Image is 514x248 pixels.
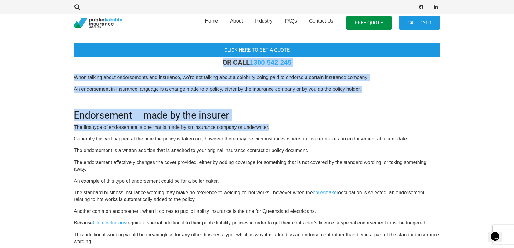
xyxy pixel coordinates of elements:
iframe: chat widget [488,224,508,242]
p: The first type of endorsement is one that is made by an insurance company or underwriter. [74,124,440,131]
a: Facebook [417,3,425,11]
span: FAQs [285,18,297,24]
strong: OR CALL [223,58,291,66]
p: An example of this type of endorsement could be for a boilermaker. [74,178,440,184]
a: Call 1300 [399,16,440,30]
a: LinkedIn [432,3,440,11]
p: The endorsement is a written addition that is attached to your original insurance contract or pol... [74,147,440,154]
a: Click here to get a quote [74,43,440,57]
a: About [224,12,249,34]
p: Generally this will happen at the time the policy is taken out, however there may be circumstance... [74,136,440,142]
a: FAQs [279,12,303,34]
a: boilermaker [313,190,338,195]
p: The endorsement effectively changes the cover provided, either by adding coverage for something t... [74,159,440,173]
span: Contact Us [309,18,333,24]
p: When talking about endorsements and insurance, we’re not talking about a celebrity being paid to ... [74,74,440,81]
a: pli_logotransparent [74,18,122,28]
p: An endorsement in insurance language is a change made to a policy, either by the insurance compan... [74,86,440,93]
a: Search [71,4,83,10]
p: Another common endorsement when it comes to public liability insurance is the one for Queensland ... [74,208,440,215]
span: Industry [255,18,273,24]
h2: Endorsement – made by the insurer [74,102,440,121]
p: This additional wording would be meaningless for any other business type, which is why it is adde... [74,232,440,245]
span: About [230,18,243,24]
p: Because require a special additional to their public liability policies in order to get their con... [74,220,440,226]
a: Qld electricians [93,220,126,225]
span: Home [205,18,218,24]
a: FREE QUOTE [346,16,392,30]
p: The standard business insurance wording may make no reference to welding or ‘hot works’, however ... [74,189,440,203]
a: 1300 542 245 [250,59,291,66]
a: Contact Us [303,12,339,34]
a: Industry [249,12,279,34]
a: Home [199,12,224,34]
